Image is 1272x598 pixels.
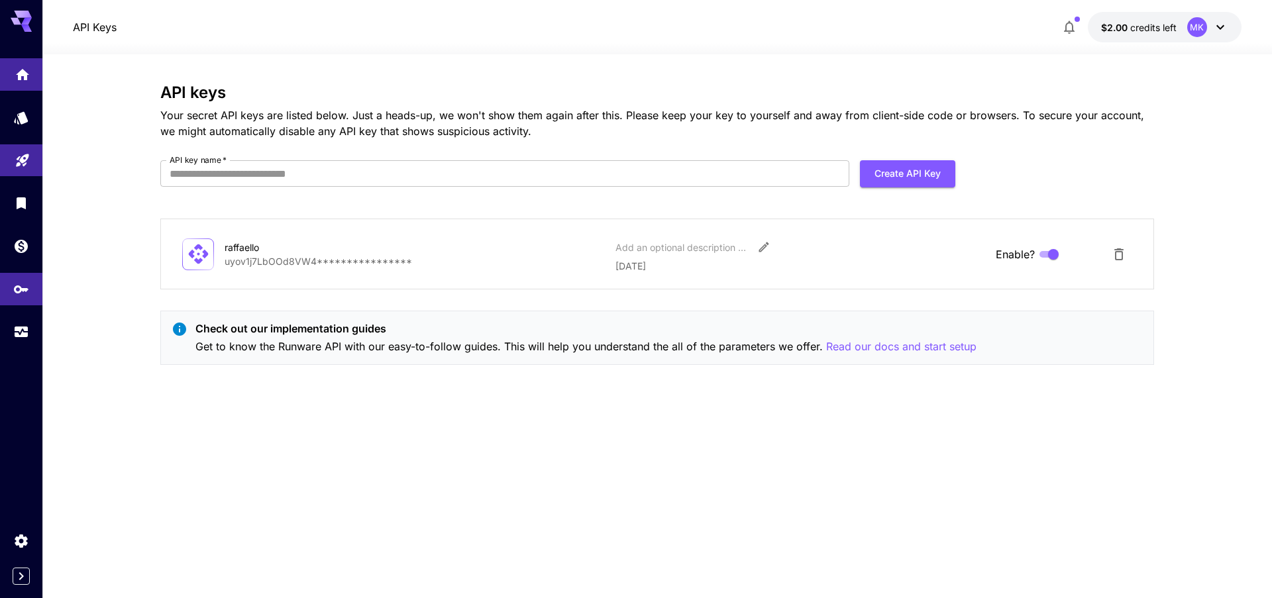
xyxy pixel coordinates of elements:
span: Enable? [996,246,1035,262]
div: Wallet [13,238,29,254]
div: $2.00 [1101,21,1177,34]
button: Read our docs and start setup [826,338,977,355]
div: Add an optional description or comment [615,240,748,254]
button: Delete API Key [1106,241,1132,268]
button: Create API Key [860,160,955,187]
span: $2.00 [1101,22,1130,33]
div: Settings [13,532,29,549]
a: API Keys [73,19,117,35]
div: Playground [15,148,30,164]
button: $2.00MK [1088,12,1242,42]
div: Library [13,195,29,211]
label: API key name [170,154,227,166]
p: Get to know the Runware API with our easy-to-follow guides. This will help you understand the all... [195,338,977,355]
p: [DATE] [615,259,985,273]
nav: breadcrumb [73,19,117,35]
div: Home [15,62,30,79]
h3: API keys [160,83,1154,102]
div: MK [1187,17,1207,37]
p: Check out our implementation guides [195,321,977,336]
span: credits left [1130,22,1177,33]
div: Usage [13,324,29,340]
div: API Keys [13,277,29,293]
button: Edit [752,235,776,259]
div: Models [13,105,29,122]
p: Your secret API keys are listed below. Just a heads-up, we won't show them again after this. Plea... [160,107,1154,139]
div: raffaello [225,240,357,254]
button: Expand sidebar [13,568,30,585]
